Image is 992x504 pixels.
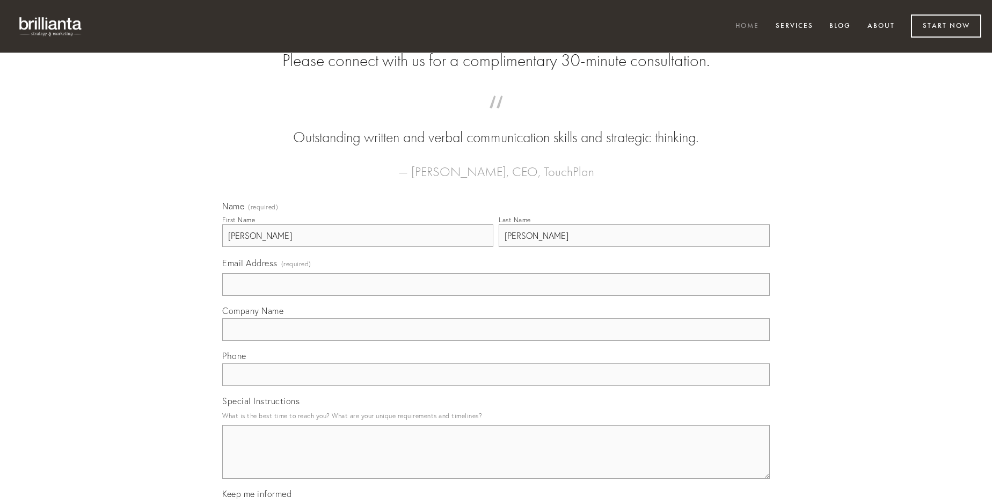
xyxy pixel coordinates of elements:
[11,11,91,42] img: brillianta - research, strategy, marketing
[222,216,255,224] div: First Name
[728,18,766,35] a: Home
[239,106,753,127] span: “
[239,106,753,148] blockquote: Outstanding written and verbal communication skills and strategic thinking.
[222,350,246,361] span: Phone
[911,14,981,38] a: Start Now
[239,148,753,182] figcaption: — [PERSON_NAME], CEO, TouchPlan
[222,396,300,406] span: Special Instructions
[499,216,531,224] div: Last Name
[281,257,311,271] span: (required)
[822,18,858,35] a: Blog
[222,50,770,71] h2: Please connect with us for a complimentary 30-minute consultation.
[248,204,278,210] span: (required)
[222,488,291,499] span: Keep me informed
[222,408,770,423] p: What is the best time to reach you? What are your unique requirements and timelines?
[222,258,278,268] span: Email Address
[222,305,283,316] span: Company Name
[222,201,244,211] span: Name
[769,18,820,35] a: Services
[860,18,902,35] a: About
